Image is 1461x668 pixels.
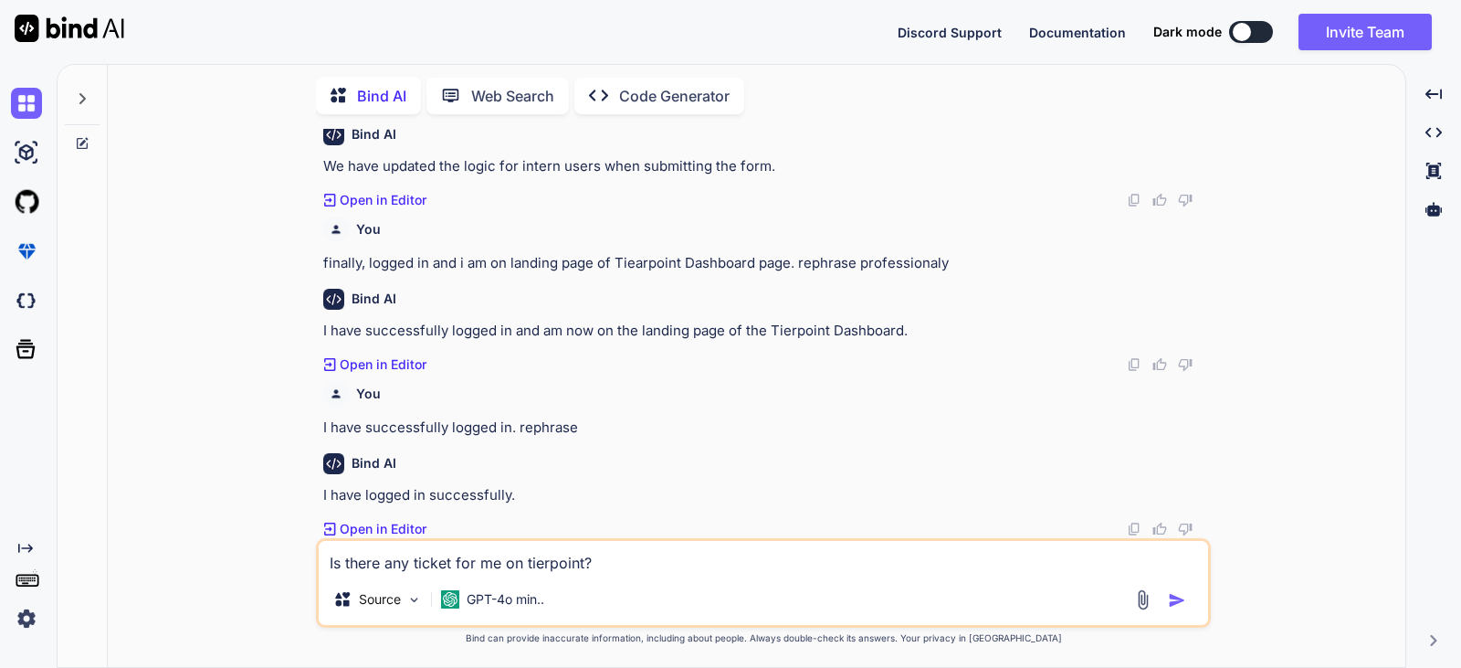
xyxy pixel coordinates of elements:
[1127,357,1141,372] img: copy
[1153,23,1222,41] span: Dark mode
[323,485,1207,506] p: I have logged in successfully.
[340,520,426,538] p: Open in Editor
[356,385,381,403] h6: You
[323,253,1207,274] p: finally, logged in and i am on landing page of Tiearpoint Dashboard page. rephrase professionaly
[1152,193,1167,207] img: like
[1127,193,1141,207] img: copy
[619,85,730,107] p: Code Generator
[1178,522,1193,536] img: dislike
[1152,522,1167,536] img: like
[15,15,124,42] img: Bind AI
[319,541,1208,574] textarea: Is there any ticket for me on tierpoint?
[406,592,422,608] img: Pick Models
[1178,357,1193,372] img: dislike
[11,603,42,634] img: settings
[467,590,544,609] p: GPT-4o min..
[340,355,426,374] p: Open in Editor
[352,125,396,143] h6: Bind AI
[316,631,1211,645] p: Bind can provide inaccurate information, including about people. Always double-check its answers....
[11,236,42,267] img: premium
[1298,14,1432,50] button: Invite Team
[1168,591,1186,610] img: icon
[1132,589,1153,610] img: attachment
[1029,23,1126,42] button: Documentation
[11,137,42,168] img: ai-studio
[11,285,42,316] img: darkCloudIdeIcon
[898,25,1002,40] span: Discord Support
[323,156,1207,177] p: We have updated the logic for intern users when submitting the form.
[1178,193,1193,207] img: dislike
[357,85,406,107] p: Bind AI
[352,290,396,308] h6: Bind AI
[352,454,396,472] h6: Bind AI
[340,191,426,209] p: Open in Editor
[359,590,401,609] p: Source
[1152,357,1167,372] img: like
[323,321,1207,342] p: I have successfully logged in and am now on the landing page of the Tierpoint Dashboard.
[323,418,1207,439] p: I have successfully logged in. rephrase
[11,88,42,119] img: chat
[11,186,42,217] img: githubLight
[1127,522,1141,536] img: copy
[356,220,381,239] h6: You
[441,590,459,609] img: GPT-4o mini
[1029,25,1126,40] span: Documentation
[471,85,554,107] p: Web Search
[898,23,1002,42] button: Discord Support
